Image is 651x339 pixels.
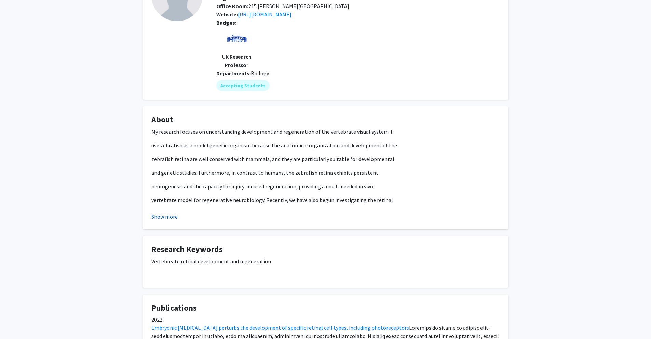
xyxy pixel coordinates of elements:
p: My research focuses on understanding development and regeneration of the vertebrate visual system. I [151,128,500,136]
a: Embryonic [MEDICAL_DATA] perturbs the development of specific retinal cell types, including photo... [151,324,409,331]
span: 215 [PERSON_NAME][GEOGRAPHIC_DATA] [216,3,349,10]
img: UK_research_professor.png [227,32,247,53]
p: use zebrafish as a model genetic organism because the anatomical organization and development of the [151,141,500,149]
p: UK Research Professor [216,53,257,69]
button: Show more [151,212,178,221]
b: Office Room: [216,3,248,10]
p: and genetic studies. Furthermore, in contrast to humans, the zebrafish retina exhibits persistent [151,169,500,177]
b: Badges: [216,19,236,26]
span: Biology [251,70,269,77]
a: Opens in a new tab [238,11,291,18]
mat-chip: Accepting Students [216,80,270,91]
b: Website: [216,11,238,18]
h4: Publications [151,303,500,313]
p: vertebrate model for regenerative neurobiology. Recently, we have also begun investigating the re... [151,196,500,204]
b: Departments: [216,70,251,77]
h4: Research Keywords [151,245,500,255]
p: neurogenesis and the capacity for injury-induced regeneration, providing a much-needed in vivo [151,182,500,191]
iframe: Chat [5,308,29,334]
p: zebrafish retina are well conserved with mammals, and they are particularly suitable for developm... [151,155,500,163]
div: Vertebreate retinal development and regeneration [151,257,500,279]
h4: About [151,115,500,125]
